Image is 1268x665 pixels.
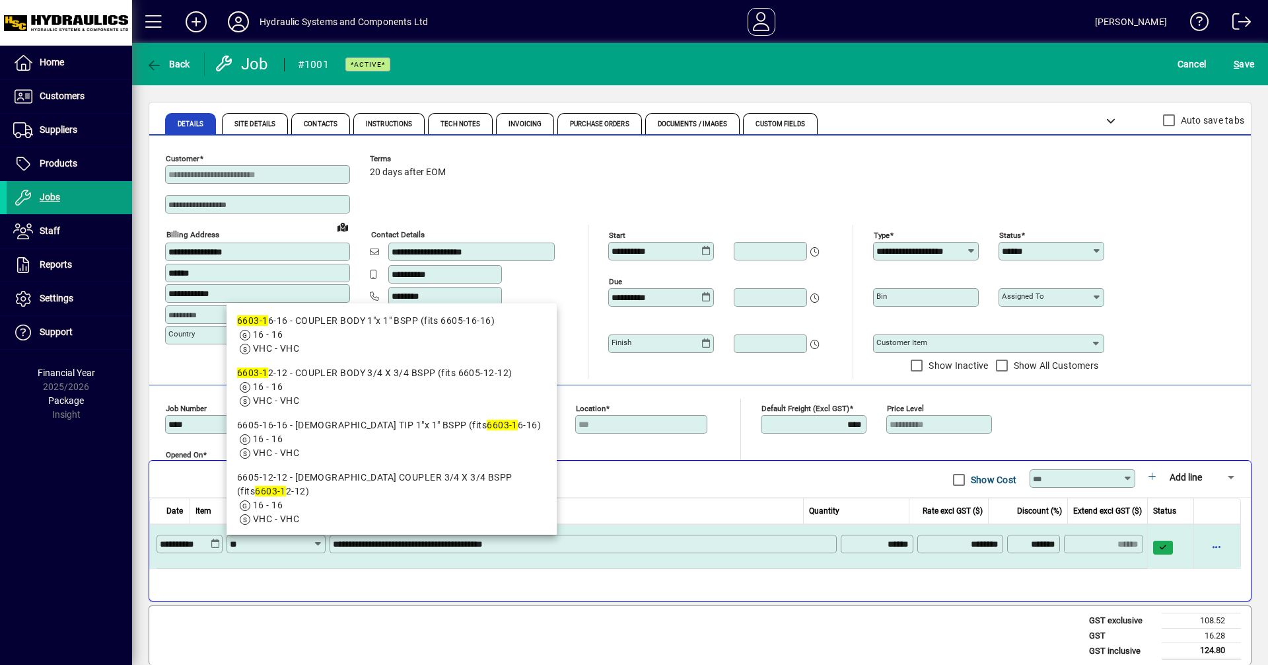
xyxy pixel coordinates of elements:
[366,121,412,128] span: Instructions
[215,54,271,75] div: Job
[217,10,260,34] button: Profile
[38,368,95,378] span: Financial Year
[1082,643,1162,659] td: GST inclusive
[237,368,268,378] em: 6603-1
[1222,3,1251,46] a: Logout
[1162,613,1241,629] td: 108.52
[487,420,518,430] em: 6603-1
[146,59,190,69] span: Back
[968,473,1016,487] label: Show Cost
[570,121,629,128] span: Purchase Orders
[999,231,1021,240] mat-label: Status
[195,505,211,517] span: Item
[7,46,132,79] a: Home
[237,315,268,326] em: 6603-1
[923,505,983,517] span: Rate excl GST ($)
[1178,114,1245,127] label: Auto save tabs
[1230,52,1257,76] button: Save
[253,329,283,340] span: 16 - 16
[609,277,622,286] mat-label: Due
[253,500,283,510] span: 16 - 16
[40,91,85,101] span: Customers
[253,514,299,524] span: VHC - VHC
[7,215,132,248] a: Staff
[1174,52,1210,76] button: Cancel
[1082,613,1162,629] td: GST exclusive
[612,338,631,347] mat-label: Finish
[1073,505,1142,517] span: Extend excl GST ($)
[166,154,199,163] mat-label: Customer
[166,450,203,459] mat-label: Opened On
[178,121,203,128] span: Details
[1162,628,1241,643] td: 16.28
[304,121,337,128] span: Contacts
[876,338,927,347] mat-label: Customer Item
[166,505,183,517] span: Date
[761,404,849,413] mat-label: Default Freight (excl GST)
[1082,628,1162,643] td: GST
[887,404,924,413] mat-label: Price Level
[874,231,890,240] mat-label: Type
[440,121,480,128] span: Tech Notes
[1002,292,1044,301] mat-label: Assigned to
[1017,505,1062,517] span: Discount (%)
[576,404,606,413] mat-label: Location
[7,114,132,147] a: Suppliers
[1180,3,1209,46] a: Knowledge Base
[166,404,207,413] mat-label: Job number
[253,395,299,406] span: VHC - VHC
[7,282,132,315] a: Settings
[40,327,73,337] span: Support
[1095,11,1167,32] div: [PERSON_NAME]
[227,309,557,361] mat-option: 6603-16-16 - COUPLER BODY 1"x 1" BSPP (fits 6605-16-16)
[40,124,77,135] span: Suppliers
[253,448,299,458] span: VHC - VHC
[253,381,283,392] span: 16 - 16
[1206,536,1227,557] button: More options
[1178,54,1207,75] span: Cancel
[1234,59,1239,69] span: S
[237,366,546,380] div: 2-12 - COUPLER BODY 3/4 X 3/4 BSPP (fits 6605-12-12)
[370,167,446,178] span: 20 days after EOM
[1153,505,1176,517] span: Status
[40,192,60,202] span: Jobs
[143,52,194,76] button: Back
[658,121,728,128] span: Documents / Images
[298,54,329,75] div: #1001
[7,316,132,349] a: Support
[40,57,64,67] span: Home
[132,52,205,76] app-page-header-button: Back
[227,361,557,413] mat-option: 6603-12-12 - COUPLER BODY 3/4 X 3/4 BSPP (fits 6605-12-12)
[255,486,286,496] em: 6603-1
[237,471,546,498] div: 6605-12-12 - [DEMOGRAPHIC_DATA] COUPLER 3/4 X 3/4 BSPP (fits 2-12)
[227,465,557,531] mat-option: 6605-12-12 - MALE COUPLER 3/4 X 3/4 BSPP (fits 6603-12-12)
[509,121,542,128] span: Invoicing
[237,314,546,328] div: 6-16 - COUPLER BODY 1"x 1" BSPP (fits 6605-16-16)
[756,121,804,128] span: Custom Fields
[175,10,217,34] button: Add
[926,359,988,372] label: Show Inactive
[876,292,887,301] mat-label: Bin
[1170,472,1202,483] span: Add line
[1162,643,1241,659] td: 124.80
[40,259,72,270] span: Reports
[809,505,839,517] span: Quantity
[227,413,557,465] mat-option: 6605-16-16 - MALE TIP 1"x 1" BSPP (fits 6603-16-16)
[234,121,275,128] span: Site Details
[1234,54,1254,75] span: ave
[40,158,77,169] span: Products
[7,147,132,180] a: Products
[237,418,546,432] div: 6605-16-16 - [DEMOGRAPHIC_DATA] TIP 1"x 1" BSPP (fits 6-16)
[332,216,353,237] a: View on map
[260,11,428,32] div: Hydraulic Systems and Components Ltd
[48,395,84,406] span: Package
[168,329,195,338] mat-label: Country
[253,434,283,444] span: 16 - 16
[7,249,132,282] a: Reports
[370,155,449,163] span: Terms
[7,80,132,113] a: Customers
[40,225,60,236] span: Staff
[1011,359,1099,372] label: Show All Customers
[609,231,625,240] mat-label: Start
[40,293,73,303] span: Settings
